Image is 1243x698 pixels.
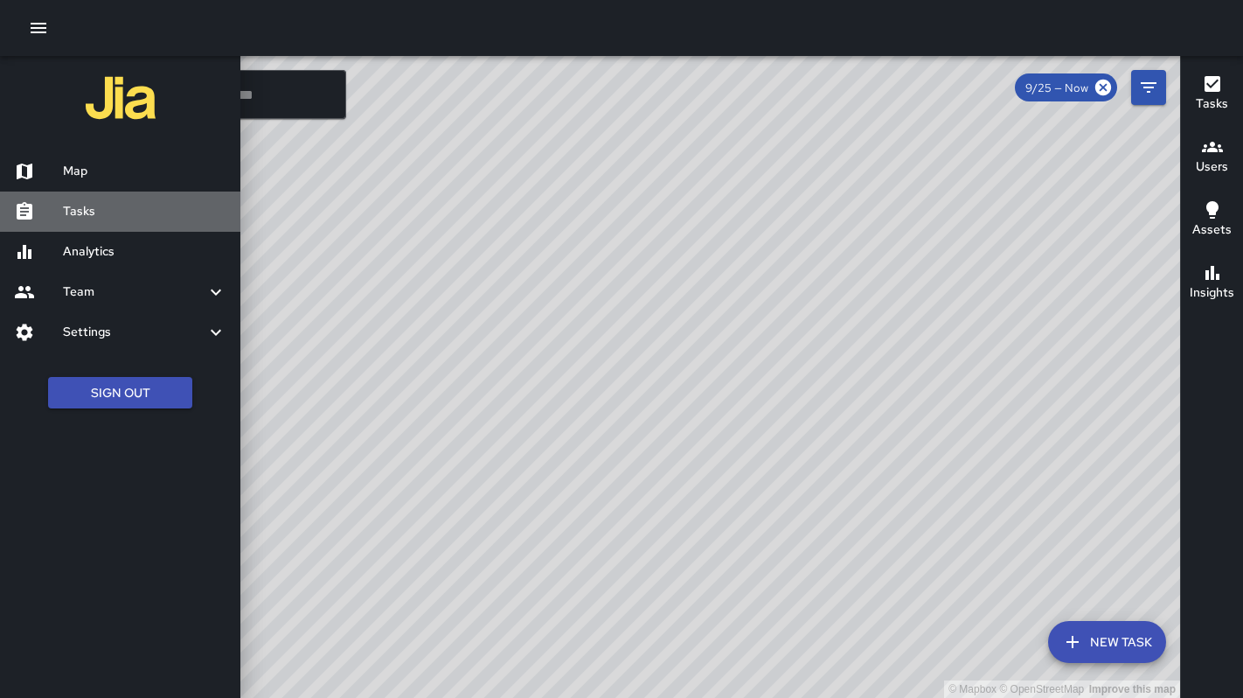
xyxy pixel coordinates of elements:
button: Sign Out [48,377,192,409]
h6: Tasks [63,202,226,221]
h6: Assets [1192,220,1232,240]
h6: Tasks [1196,94,1228,114]
h6: Map [63,162,226,181]
h6: Insights [1190,283,1234,303]
h6: Analytics [63,242,226,262]
h6: Team [63,283,205,302]
h6: Users [1196,157,1228,177]
h6: Settings [63,323,205,342]
button: New Task [1048,621,1166,663]
img: jia-logo [86,63,156,133]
